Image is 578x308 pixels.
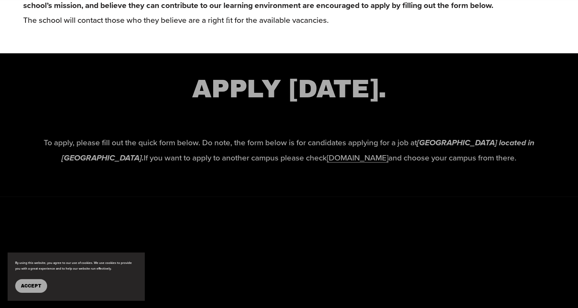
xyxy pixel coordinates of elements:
[21,283,41,289] span: Accept
[15,260,137,271] p: By using this website, you agree to our use of cookies. We use cookies to provide you with a grea...
[15,279,47,293] button: Accept
[62,138,536,163] em: [GEOGRAPHIC_DATA] located in [GEOGRAPHIC_DATA].
[23,135,555,165] p: To apply, please fill out the quick form below. Do note, the form below is for candidates applyin...
[327,152,388,163] a: [DOMAIN_NAME]
[23,72,555,106] h2: APPLY [DATE].
[8,252,144,300] section: Cookie banner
